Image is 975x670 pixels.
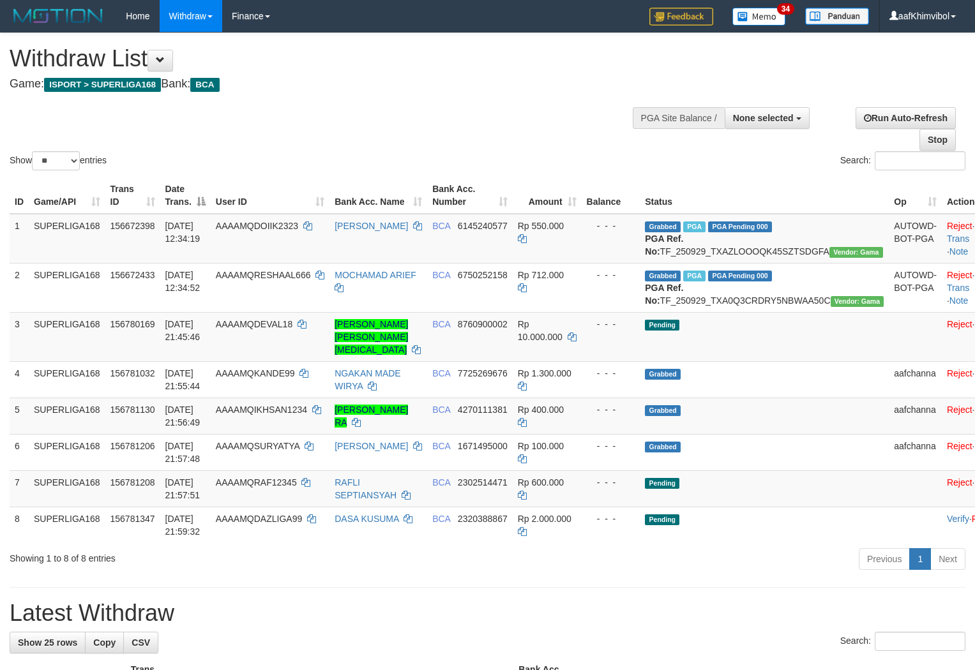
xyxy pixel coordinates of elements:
a: DASA KUSUMA [335,514,398,524]
span: AAAAMQSURYATYA [216,441,299,451]
a: Reject [947,221,972,231]
div: - - - [587,269,635,281]
span: Rp 1.300.000 [518,368,571,378]
span: [DATE] 21:57:48 [165,441,200,464]
span: [DATE] 21:56:49 [165,405,200,428]
a: Verify [947,514,969,524]
th: Status [640,177,889,214]
th: ID [10,177,29,214]
div: - - - [587,440,635,452]
span: AAAAMQDOIIK2323 [216,221,298,231]
a: Reject [947,319,972,329]
span: AAAAMQDAZLIGA99 [216,514,302,524]
div: - - - [587,318,635,331]
div: - - - [587,403,635,416]
td: SUPERLIGA168 [29,361,105,398]
label: Show entries [10,151,107,170]
img: MOTION_logo.png [10,6,107,26]
th: Bank Acc. Number: activate to sort column ascending [427,177,513,214]
td: 2 [10,263,29,312]
th: Amount: activate to sort column ascending [513,177,582,214]
b: PGA Ref. No: [645,283,683,306]
img: Feedback.jpg [649,8,713,26]
span: Copy 7725269676 to clipboard [458,368,508,378]
span: Grabbed [645,221,681,232]
a: CSV [123,632,158,653]
td: SUPERLIGA168 [29,470,105,507]
span: Copy 8760900002 to clipboard [458,319,508,329]
a: Note [949,295,969,306]
span: Grabbed [645,442,681,452]
th: Game/API: activate to sort column ascending [29,177,105,214]
td: SUPERLIGA168 [29,434,105,470]
input: Search: [875,151,965,170]
span: PGA Pending [708,221,772,232]
input: Search: [875,632,965,651]
span: Pending [645,320,679,331]
a: Reject [947,368,972,378]
select: Showentries [32,151,80,170]
a: NGAKAN MADE WIRYA [335,368,400,391]
span: [DATE] 21:45:46 [165,319,200,342]
span: Marked by aafsoycanthlai [683,221,706,232]
label: Search: [840,632,965,651]
button: None selected [725,107,810,129]
a: Copy [85,632,124,653]
span: BCA [432,514,450,524]
td: 8 [10,507,29,543]
span: Copy 2320388867 to clipboard [458,514,508,524]
b: PGA Ref. No: [645,234,683,257]
span: CSV [132,637,150,648]
span: Grabbed [645,369,681,380]
span: Rp 400.000 [518,405,564,415]
div: - - - [587,476,635,489]
a: Show 25 rows [10,632,86,653]
a: Previous [859,548,910,570]
td: SUPERLIGA168 [29,312,105,361]
span: Rp 600.000 [518,477,564,488]
span: Rp 2.000.000 [518,514,571,524]
a: Reject [947,405,972,415]
h1: Latest Withdraw [10,600,965,626]
td: TF_250929_TXAZLOOOQK45SZTSDGFA [640,214,889,264]
td: SUPERLIGA168 [29,263,105,312]
div: PGA Site Balance / [633,107,725,129]
td: SUPERLIGA168 [29,398,105,434]
div: Showing 1 to 8 of 8 entries [10,547,397,565]
span: BCA [432,270,450,280]
span: AAAAMQIKHSAN1234 [216,405,307,415]
td: SUPERLIGA168 [29,507,105,543]
a: 1 [909,548,931,570]
div: - - - [587,220,635,232]
span: Grabbed [645,405,681,416]
span: BCA [432,221,450,231]
div: - - - [587,512,635,525]
img: Button%20Memo.svg [732,8,786,26]
span: Pending [645,478,679,489]
a: Reject [947,441,972,451]
span: Rp 712.000 [518,270,564,280]
span: 156781347 [110,514,155,524]
span: Marked by aafsoycanthlai [683,271,706,281]
span: PGA Pending [708,271,772,281]
td: TF_250929_TXA0Q3CRDRY5NBWAA50C [640,263,889,312]
a: [PERSON_NAME] [335,221,408,231]
span: 34 [777,3,794,15]
th: Date Trans.: activate to sort column descending [160,177,211,214]
span: [DATE] 21:55:44 [165,368,200,391]
span: Vendor URL: https://trx31.1velocity.biz [831,296,884,307]
span: Vendor URL: https://trx31.1velocity.biz [829,247,883,258]
td: SUPERLIGA168 [29,214,105,264]
a: [PERSON_NAME] [335,441,408,451]
a: Note [949,246,969,257]
span: Copy [93,637,116,648]
span: BCA [432,477,450,488]
span: Rp 10.000.000 [518,319,563,342]
span: BCA [432,368,450,378]
td: 3 [10,312,29,361]
a: [PERSON_NAME] [PERSON_NAME][MEDICAL_DATA] [335,319,408,355]
a: RAFLI SEPTIANSYAH [335,477,397,500]
div: - - - [587,367,635,380]
span: Rp 550.000 [518,221,564,231]
td: AUTOWD-BOT-PGA [889,263,942,312]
